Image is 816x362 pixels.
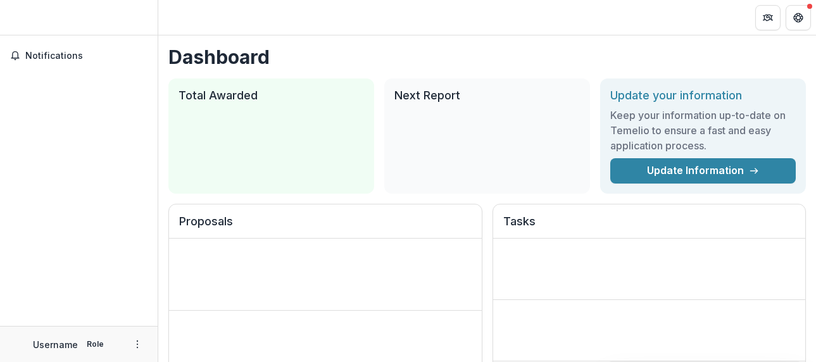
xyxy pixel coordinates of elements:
[179,215,472,239] h2: Proposals
[503,215,796,239] h2: Tasks
[25,51,148,61] span: Notifications
[5,46,153,66] button: Notifications
[786,5,811,30] button: Get Help
[83,339,108,350] p: Role
[168,46,806,68] h1: Dashboard
[755,5,781,30] button: Partners
[179,89,364,103] h2: Total Awarded
[610,158,796,184] a: Update Information
[610,89,796,103] h2: Update your information
[394,89,580,103] h2: Next Report
[130,337,145,352] button: More
[33,338,78,351] p: Username
[610,108,796,153] h3: Keep your information up-to-date on Temelio to ensure a fast and easy application process.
